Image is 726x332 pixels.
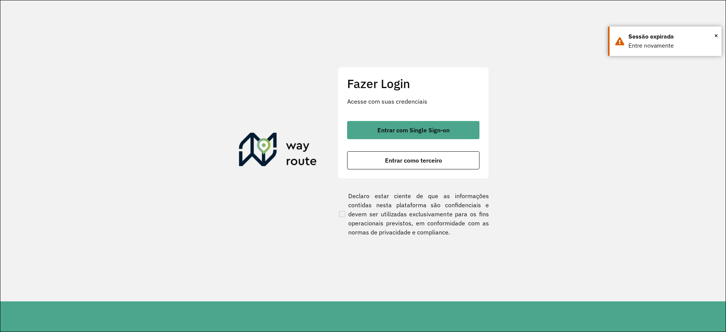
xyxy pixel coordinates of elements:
span: Entrar como terceiro [385,157,442,163]
button: button [347,121,479,139]
button: Close [714,30,718,41]
div: Entre novamente [628,41,716,50]
span: Entrar com Single Sign-on [377,127,450,133]
span: × [714,30,718,41]
button: button [347,151,479,169]
img: Roteirizador AmbevTech [239,133,317,169]
h2: Fazer Login [347,76,479,91]
div: Sessão expirada [628,32,716,41]
label: Declaro estar ciente de que as informações contidas nesta plataforma são confidenciais e devem se... [338,191,489,237]
p: Acesse com suas credenciais [347,97,479,106]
